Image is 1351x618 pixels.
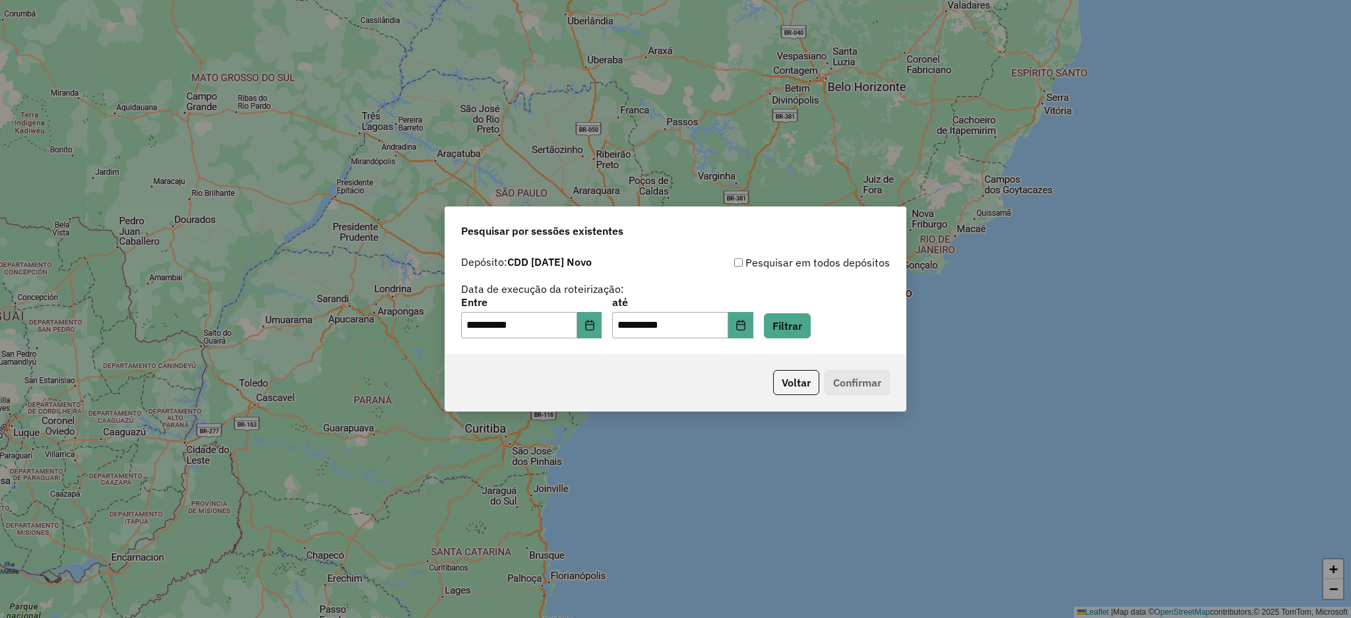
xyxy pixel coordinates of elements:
button: Choose Date [577,312,602,338]
label: até [612,294,753,310]
div: Pesquisar em todos depósitos [675,255,890,270]
span: Pesquisar por sessões existentes [461,223,623,239]
label: Entre [461,294,602,310]
strong: CDD [DATE] Novo [507,255,592,268]
button: Choose Date [728,312,753,338]
label: Depósito: [461,254,592,270]
button: Filtrar [764,313,811,338]
label: Data de execução da roteirização: [461,281,624,297]
button: Voltar [773,370,819,395]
